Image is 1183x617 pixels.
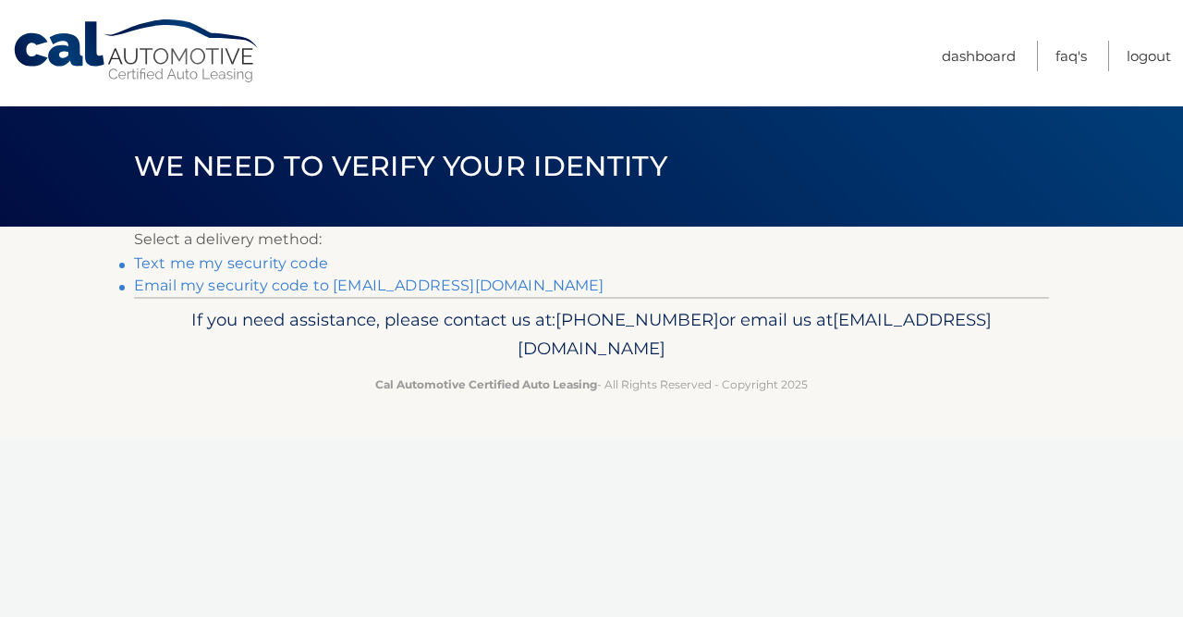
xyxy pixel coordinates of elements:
[134,227,1049,253] p: Select a delivery method:
[12,19,262,84] a: Cal Automotive
[555,309,719,330] span: [PHONE_NUMBER]
[134,277,604,294] a: Email my security code to [EMAIL_ADDRESS][DOMAIN_NAME]
[146,305,1037,364] p: If you need assistance, please contact us at: or email us at
[134,149,667,183] span: We need to verify your identity
[942,41,1016,71] a: Dashboard
[134,254,328,272] a: Text me my security code
[1055,41,1087,71] a: FAQ's
[375,377,597,391] strong: Cal Automotive Certified Auto Leasing
[146,375,1037,394] p: - All Rights Reserved - Copyright 2025
[1127,41,1171,71] a: Logout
